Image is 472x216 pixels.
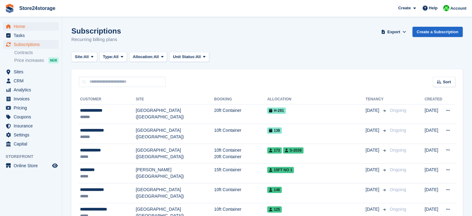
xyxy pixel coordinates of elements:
[3,76,59,85] a: menu
[267,187,282,193] span: 146
[390,128,406,133] span: Ongoing
[71,27,121,35] h1: Subscriptions
[425,183,442,203] td: [DATE]
[103,54,114,60] span: Type:
[196,54,201,60] span: All
[214,104,267,124] td: 20ft Container
[48,57,59,63] div: NEW
[136,104,214,124] td: [GEOGRAPHIC_DATA] ([GEOGRAPHIC_DATA])
[3,94,59,103] a: menu
[14,57,44,63] span: Price increases
[100,52,127,62] button: Type: All
[79,94,136,104] th: Customer
[51,162,59,169] a: Preview store
[14,140,51,148] span: Capital
[366,186,380,193] span: [DATE]
[136,124,214,144] td: [GEOGRAPHIC_DATA] ([GEOGRAPHIC_DATA])
[14,85,51,94] span: Analytics
[390,187,406,192] span: Ongoing
[390,167,406,172] span: Ongoing
[14,40,51,49] span: Subscriptions
[425,94,442,104] th: Created
[390,108,406,113] span: Ongoing
[5,4,14,13] img: stora-icon-8386f47178a22dfd0bd8f6a31ec36ba5ce8667c1dd55bd0f319d3a0aa187defe.svg
[387,29,400,35] span: Export
[267,167,294,173] span: 15FT No 1
[267,94,366,104] th: Allocation
[214,124,267,144] td: 10ft Container
[425,104,442,124] td: [DATE]
[366,94,387,104] th: Tenancy
[3,103,59,112] a: menu
[129,52,167,62] button: Allocation: All
[3,122,59,130] a: menu
[267,127,282,134] span: 138
[3,67,59,76] a: menu
[136,163,214,183] td: [PERSON_NAME] ([GEOGRAPHIC_DATA])
[267,147,282,154] span: 173
[366,147,380,154] span: [DATE]
[214,163,267,183] td: 15ft Container
[3,85,59,94] a: menu
[366,206,380,213] span: [DATE]
[3,131,59,139] a: menu
[398,5,411,11] span: Create
[136,94,214,104] th: Site
[113,54,119,60] span: All
[14,50,59,56] a: Contracts
[71,52,97,62] button: Site: All
[425,144,442,163] td: [DATE]
[390,148,406,153] span: Ongoing
[136,183,214,203] td: [GEOGRAPHIC_DATA] ([GEOGRAPHIC_DATA])
[214,94,267,104] th: Booking
[14,161,51,170] span: Online Store
[390,207,406,212] span: Ongoing
[169,52,209,62] button: Unit Status: All
[3,140,59,148] a: menu
[14,122,51,130] span: Insurance
[154,54,159,60] span: All
[3,40,59,49] a: menu
[450,5,466,11] span: Account
[6,154,62,160] span: Storefront
[429,5,438,11] span: Help
[3,113,59,121] a: menu
[283,147,303,154] span: S-2039
[412,27,463,37] a: Create a Subscription
[133,54,154,60] span: Allocation:
[71,36,121,43] p: Recurring billing plans
[425,163,442,183] td: [DATE]
[366,107,380,114] span: [DATE]
[267,108,286,114] span: H-291
[83,54,89,60] span: All
[14,76,51,85] span: CRM
[14,22,51,31] span: Home
[443,79,451,85] span: Sort
[14,113,51,121] span: Coupons
[14,31,51,40] span: Tasks
[14,94,51,103] span: Invoices
[136,144,214,163] td: [GEOGRAPHIC_DATA] ([GEOGRAPHIC_DATA])
[366,167,380,173] span: [DATE]
[14,131,51,139] span: Settings
[14,67,51,76] span: Sites
[214,144,267,163] td: 10ft Container 20ft Container
[366,127,380,134] span: [DATE]
[3,22,59,31] a: menu
[214,183,267,203] td: 10ft Container
[380,27,407,37] button: Export
[443,5,449,11] img: Tracy Harper
[17,3,58,13] a: Store24storage
[3,161,59,170] a: menu
[75,54,83,60] span: Site:
[267,206,282,213] span: 125
[14,103,51,112] span: Pricing
[14,57,59,64] a: Price increases NEW
[173,54,196,60] span: Unit Status:
[3,31,59,40] a: menu
[425,124,442,144] td: [DATE]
